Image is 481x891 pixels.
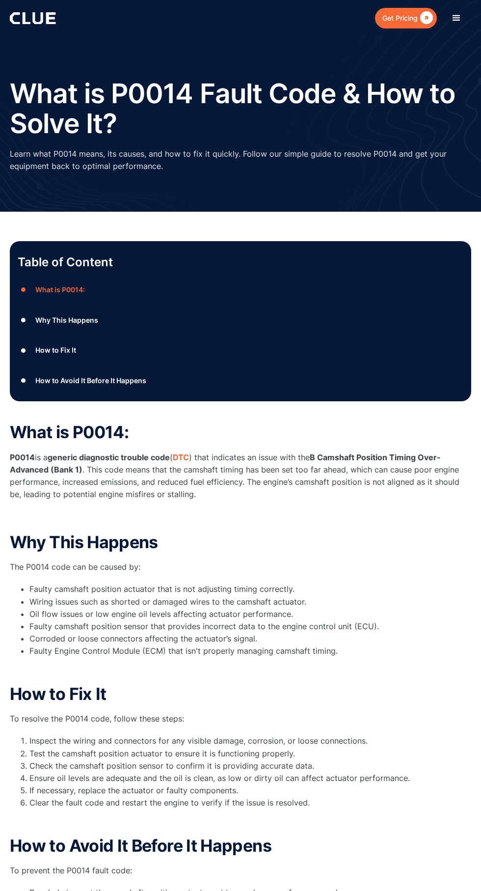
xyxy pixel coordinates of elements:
[10,422,129,442] strong: What is P0014:
[35,344,76,356] div: How to Fix It
[29,633,471,645] li: Corroded or loose connectors affecting the actuator’s signal.
[18,343,463,358] a: ●How to Fix It
[10,511,471,523] p: ‍
[10,451,471,501] p: is a ( ) that indicates an issue with the . This code means that the camshaft timing has been set...
[18,282,29,297] div: ●
[10,561,471,573] p: The P0014 code can be caused by:
[10,713,471,725] p: To resolve the P0014 code, follow these steps:
[10,148,471,172] p: Learn what P0014 means, its causes, and how to fix it quickly. Follow our simple guide to resolve...
[35,374,146,387] div: How to Avoid It Before It Happens
[29,797,471,809] li: Clear the fault code and restart the engine to verify if the issue is resolved.
[418,12,433,24] div: 
[173,452,189,462] a: DTC
[10,452,441,474] strong: B Camshaft Position Timing Over-Advanced (Bank 1)
[29,748,471,760] li: Test the camshaft position actuator to ensure it is functioning properly.
[10,79,471,138] h1: What is P0014 Fault Code & How to Solve It?
[18,254,463,271] p: Table of Content
[382,12,418,24] div: Get Pricing
[29,772,471,784] li: Ensure oil levels are adequate and the oil is clean, as low or dirty oil can affect actuator perf...
[18,282,463,297] a: ●What is P0014:
[18,313,463,328] a: ●Why This Happens
[10,835,271,856] strong: How to Avoid It Before It Happens
[10,684,107,704] strong: How to Fix It
[48,452,170,462] strong: generic diagnostic trouble code
[29,583,471,595] li: Faulty camshaft position actuator that is not adjusting timing correctly.
[29,784,471,797] li: If necessary, replace the actuator or faulty components.
[35,283,85,296] div: What is P0014:
[18,313,29,328] div: ●
[18,343,29,358] div: ●
[29,760,471,772] li: Check the camshaft position sensor to confirm it is providing accurate data.
[10,814,471,827] p: ‍
[29,608,471,620] li: Oil flow issues or low engine oil levels affecting actuator performance.
[18,373,29,388] div: ●
[442,3,471,33] div: menu
[10,864,471,877] p: To prevent the P0014 fault code:
[29,620,471,633] li: Faulty camshaft position sensor that provides incorrect data to the engine control unit (ECU).
[29,735,471,747] li: Inspect the wiring and connectors for any visible damage, corrosion, or loose connections.
[10,532,158,552] strong: Why This Happens
[29,645,471,657] li: Faulty Engine Control Module (ECM) that isn't properly managing camshaft timing.
[35,314,98,326] div: Why This Happens
[18,373,463,388] a: ●How to Avoid It Before It Happens
[10,452,35,462] strong: P0014
[29,596,471,608] li: Wiring issues such as shorted or damaged wires to the camshaft actuator.
[375,8,437,28] a: Get Pricing
[10,663,471,675] p: ‍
